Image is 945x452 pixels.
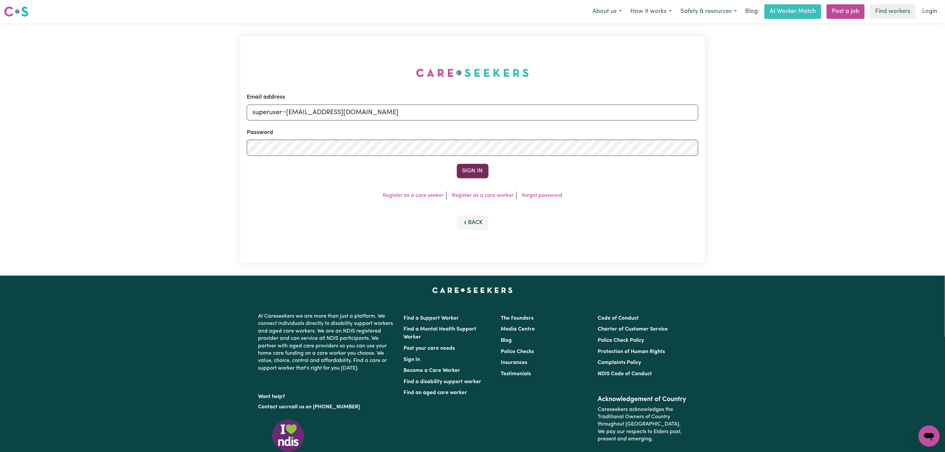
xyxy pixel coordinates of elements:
button: Safety & resources [676,5,741,19]
a: Testimonials [501,371,531,377]
p: or [258,401,396,413]
a: Complaints Policy [598,360,641,365]
a: Find an aged care worker [404,390,467,395]
a: Police Check Policy [598,338,644,343]
h2: Acknowledgement of Country [598,395,687,403]
a: Post your care needs [404,346,455,351]
p: Want help? [258,390,396,400]
a: Media Centre [501,327,535,332]
a: Find a disability support worker [404,379,482,384]
img: Careseekers logo [4,6,28,18]
a: Insurances [501,360,527,365]
a: Careseekers logo [4,4,28,19]
a: Careseekers home page [432,288,513,293]
a: Forgot password [522,193,562,198]
a: Find workers [870,4,916,19]
button: Back [457,215,489,230]
p: At Careseekers we are more than just a platform. We connect individuals directly to disability su... [258,310,396,375]
a: Post a job [827,4,865,19]
a: Police Checks [501,349,534,354]
label: Email address [247,93,285,102]
button: About us [588,5,626,19]
a: Register as a care worker [452,193,514,198]
a: Register as a care seeker [383,193,444,198]
a: Find a Mental Health Support Worker [404,327,477,340]
a: AI Worker Match [764,4,821,19]
a: Protection of Human Rights [598,349,665,354]
a: call us on [PHONE_NUMBER] [289,404,360,410]
a: The Founders [501,316,534,321]
a: Code of Conduct [598,316,639,321]
iframe: Button to launch messaging window, conversation in progress [919,426,940,447]
a: Sign In [404,357,420,362]
a: Blog [501,338,512,343]
a: Login [918,4,941,19]
label: Password [247,128,273,137]
a: NDIS Code of Conduct [598,371,652,377]
input: Email address [247,105,698,120]
a: Contact us [258,404,284,410]
a: Become a Care Worker [404,368,460,373]
a: Find a Support Worker [404,316,459,321]
button: Sign In [457,164,489,178]
a: Charter of Customer Service [598,327,668,332]
a: Blog [741,4,762,19]
button: How it works [626,5,676,19]
p: Careseekers acknowledges the Traditional Owners of Country throughout [GEOGRAPHIC_DATA]. We pay o... [598,403,687,446]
